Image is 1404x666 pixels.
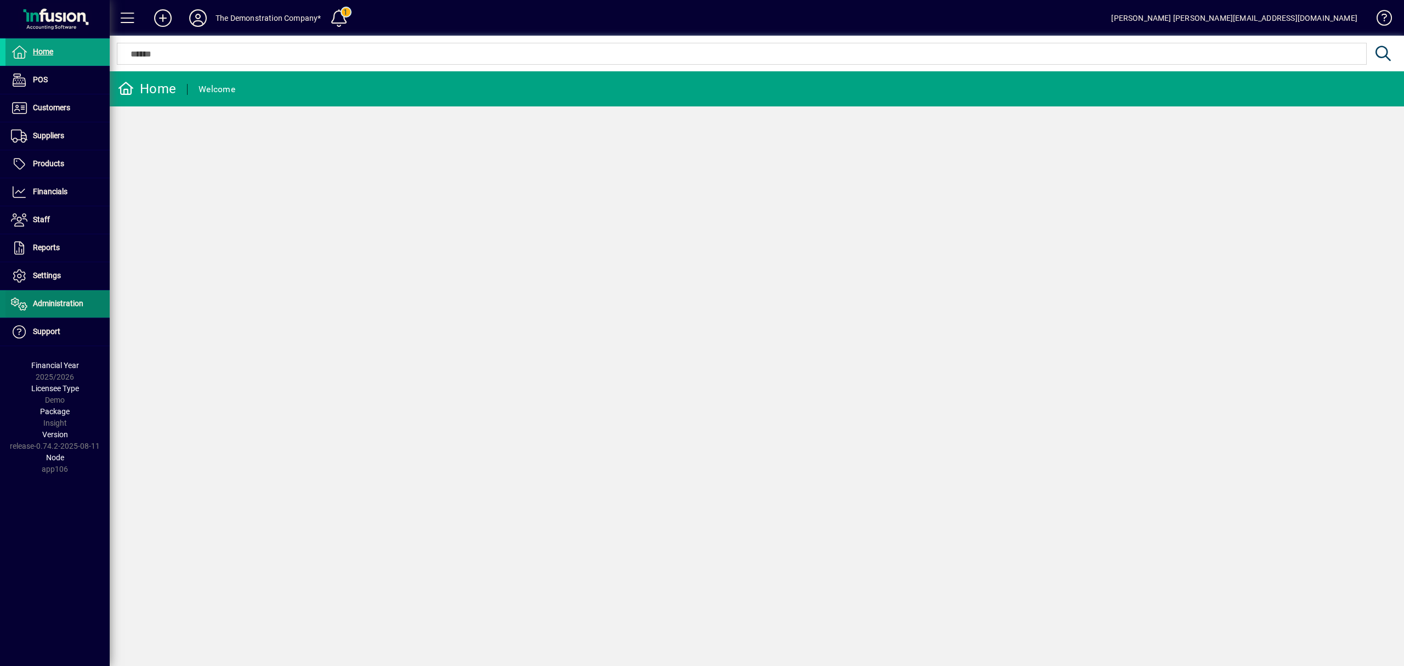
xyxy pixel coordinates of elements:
[33,159,64,168] span: Products
[5,178,110,206] a: Financials
[5,150,110,178] a: Products
[118,80,176,98] div: Home
[40,407,70,416] span: Package
[33,299,83,308] span: Administration
[1368,2,1390,38] a: Knowledge Base
[216,9,321,27] div: The Demonstration Company*
[33,75,48,84] span: POS
[42,430,68,439] span: Version
[199,81,235,98] div: Welcome
[5,206,110,234] a: Staff
[33,243,60,252] span: Reports
[5,318,110,346] a: Support
[33,47,53,56] span: Home
[180,8,216,28] button: Profile
[33,103,70,112] span: Customers
[145,8,180,28] button: Add
[33,131,64,140] span: Suppliers
[33,215,50,224] span: Staff
[33,327,60,336] span: Support
[5,262,110,290] a: Settings
[31,361,79,370] span: Financial Year
[5,290,110,318] a: Administration
[5,94,110,122] a: Customers
[1111,9,1357,27] div: [PERSON_NAME] [PERSON_NAME][EMAIL_ADDRESS][DOMAIN_NAME]
[5,122,110,150] a: Suppliers
[33,271,61,280] span: Settings
[46,453,64,462] span: Node
[5,66,110,94] a: POS
[33,187,67,196] span: Financials
[31,384,79,393] span: Licensee Type
[5,234,110,262] a: Reports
